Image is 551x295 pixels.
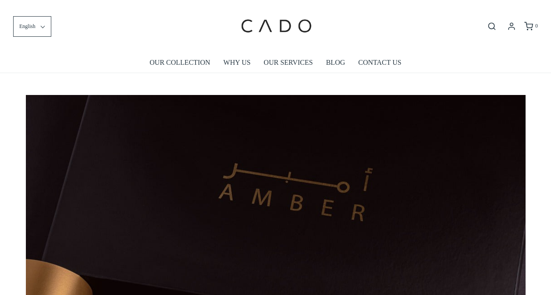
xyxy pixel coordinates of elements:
span: English [19,22,36,31]
a: OUR SERVICES [264,53,313,73]
a: BLOG [326,53,345,73]
span: 0 [535,23,538,29]
button: English [13,16,51,37]
a: CONTACT US [358,53,401,73]
a: WHY US [224,53,251,73]
a: 0 [523,22,538,31]
img: cadogifting [238,7,313,46]
a: OUR COLLECTION [149,53,210,73]
button: Open search bar [484,21,500,31]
